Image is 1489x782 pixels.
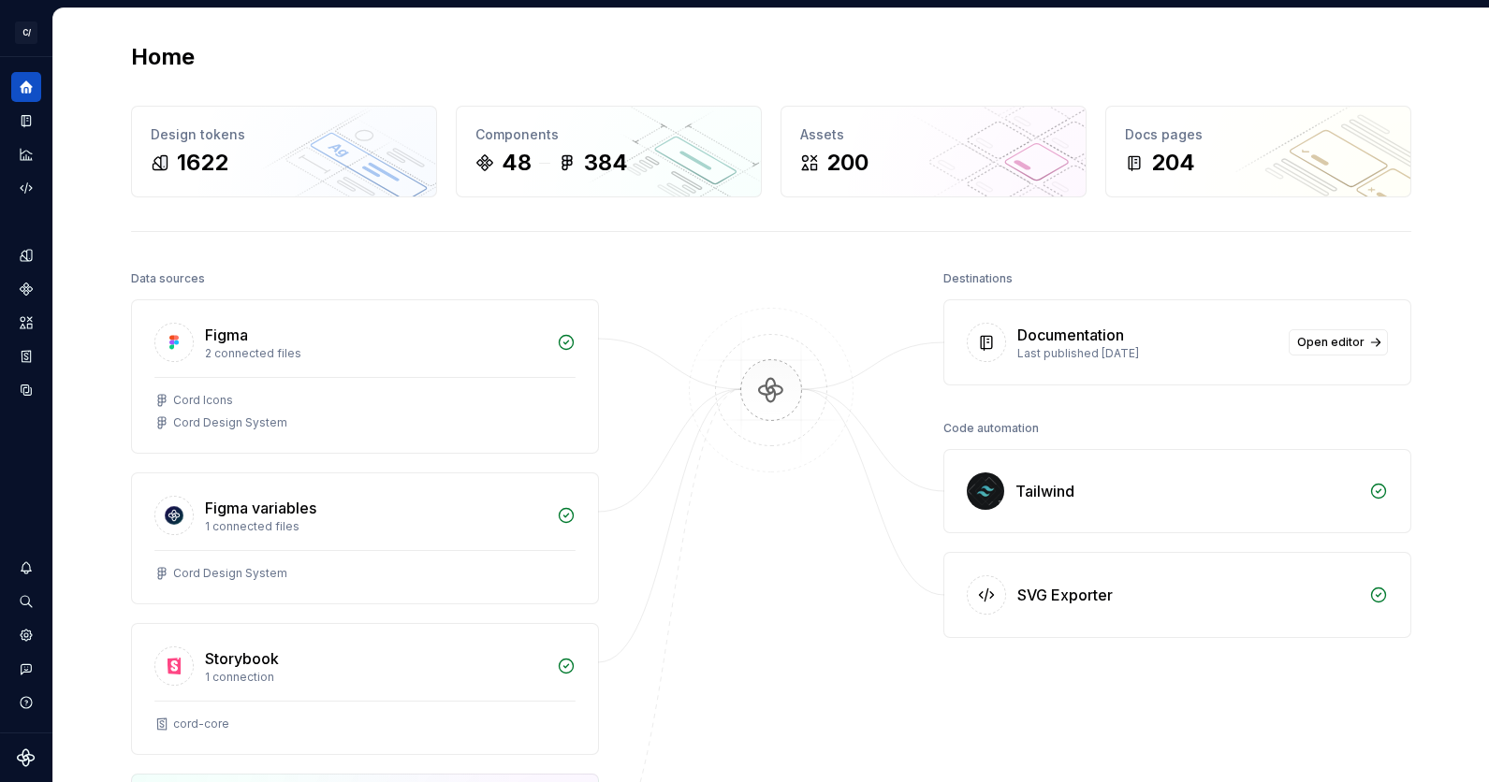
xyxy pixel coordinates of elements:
[1289,329,1388,355] a: Open editor
[173,393,233,408] div: Cord Icons
[151,125,417,144] div: Design tokens
[11,240,41,270] a: Design tokens
[1017,584,1113,606] div: SVG Exporter
[1015,480,1074,502] div: Tailwind
[1151,148,1195,178] div: 204
[131,106,437,197] a: Design tokens1622
[11,586,41,616] button: Search ⌘K
[11,106,41,136] a: Documentation
[502,148,532,178] div: 48
[1105,106,1411,197] a: Docs pages204
[11,375,41,405] a: Data sources
[11,139,41,169] a: Analytics
[11,654,41,684] button: Contact support
[781,106,1087,197] a: Assets200
[943,415,1039,442] div: Code automation
[205,346,546,361] div: 2 connected files
[11,553,41,583] button: Notifications
[11,620,41,650] a: Settings
[943,266,1013,292] div: Destinations
[173,717,229,731] div: cord-core
[1017,346,1277,361] div: Last published [DATE]
[1017,324,1124,346] div: Documentation
[205,519,546,534] div: 1 connected files
[1297,335,1365,350] span: Open editor
[131,623,599,755] a: Storybook1 connectioncord-core
[131,472,599,604] a: Figma variables1 connected filesCord Design System
[173,566,287,581] div: Cord Design System
[173,415,287,430] div: Cord Design System
[17,748,36,767] svg: Supernova Logo
[131,299,599,454] a: Figma2 connected filesCord IconsCord Design System
[205,497,316,519] div: Figma variables
[177,148,228,178] div: 1622
[11,341,41,371] a: Storybook stories
[131,42,195,72] h2: Home
[205,324,248,346] div: Figma
[584,148,628,178] div: 384
[11,274,41,304] a: Components
[11,308,41,338] a: Assets
[131,266,205,292] div: Data sources
[205,647,279,670] div: Storybook
[11,72,41,102] a: Home
[205,670,546,685] div: 1 connection
[15,22,37,44] div: C/
[11,173,41,203] a: Code automation
[456,106,762,197] a: Components48384
[4,12,49,52] button: C/
[826,148,869,178] div: 200
[800,125,1067,144] div: Assets
[475,125,742,144] div: Components
[1125,125,1392,144] div: Docs pages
